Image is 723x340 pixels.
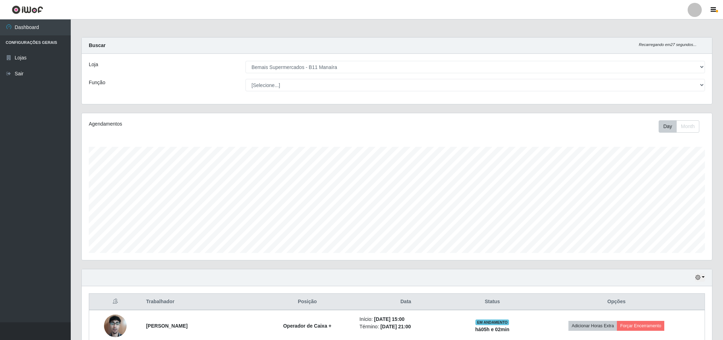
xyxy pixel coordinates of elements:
div: First group [659,120,699,133]
time: [DATE] 21:00 [380,324,411,329]
th: Trabalhador [142,294,259,310]
div: Toolbar with button groups [659,120,705,133]
th: Posição [259,294,355,310]
span: EM ANDAMENTO [475,319,509,325]
button: Month [676,120,699,133]
img: CoreUI Logo [12,5,43,14]
time: [DATE] 15:00 [374,316,405,322]
li: Início: [359,316,452,323]
div: Agendamentos [89,120,339,128]
label: Loja [89,61,98,68]
i: Recarregando em 27 segundos... [639,42,696,47]
button: Day [659,120,677,133]
th: Status [456,294,528,310]
button: Forçar Encerramento [617,321,664,331]
strong: [PERSON_NAME] [146,323,187,329]
th: Data [355,294,456,310]
strong: Operador de Caixa + [283,323,331,329]
th: Opções [528,294,705,310]
button: Adicionar Horas Extra [568,321,617,331]
label: Função [89,79,105,86]
strong: Buscar [89,42,105,48]
strong: há 05 h e 02 min [475,327,510,332]
li: Término: [359,323,452,330]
